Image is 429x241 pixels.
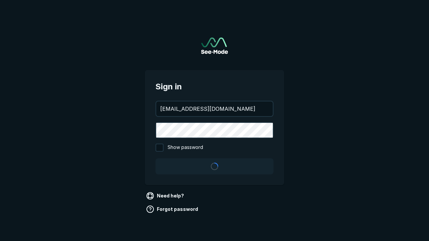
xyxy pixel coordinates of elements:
a: Forgot password [145,204,201,215]
img: See-Mode Logo [201,37,228,54]
span: Sign in [156,81,273,93]
span: Show password [168,144,203,152]
input: your@email.com [156,101,273,116]
a: Need help? [145,190,187,201]
a: Go to sign in [201,37,228,54]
